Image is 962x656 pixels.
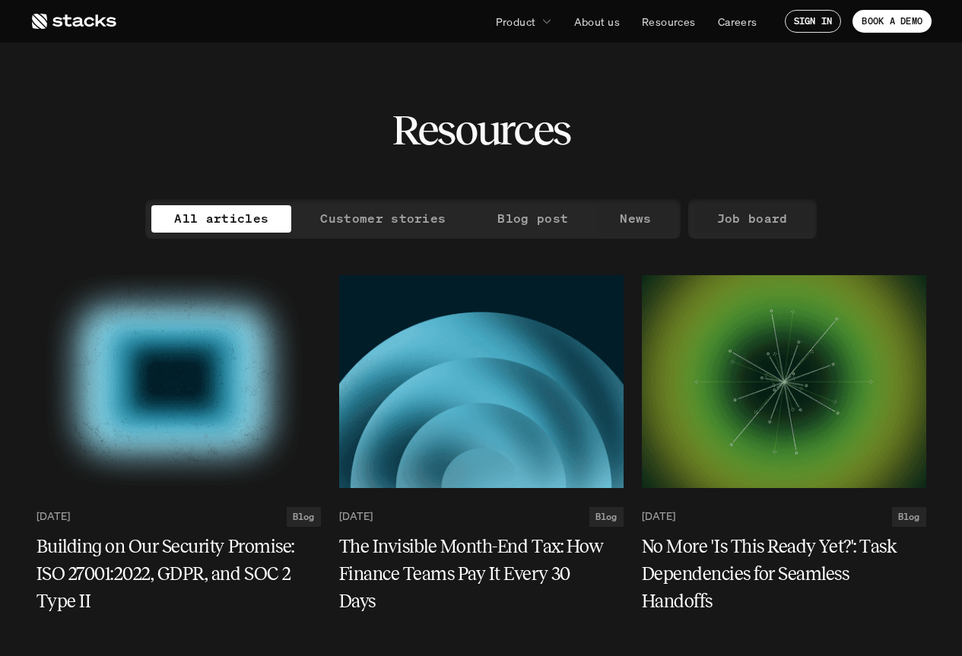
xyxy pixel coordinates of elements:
a: Building on Our Security Promise: ISO 27001:2022, GDPR, and SOC 2 Type II [37,533,321,615]
a: About us [565,8,629,35]
h2: Resources [392,106,570,154]
a: No More 'Is This Ready Yet?': Task Dependencies for Seamless Handoffs [642,533,926,615]
a: Resources [633,8,705,35]
p: All articles [174,208,268,230]
a: Job board [694,205,811,233]
a: [DATE]Blog [37,507,321,527]
p: Blog post [497,208,568,230]
h2: Blog [595,512,618,522]
h5: Building on Our Security Promise: ISO 27001:2022, GDPR, and SOC 2 Type II [37,533,303,615]
h5: No More 'Is This Ready Yet?': Task Dependencies for Seamless Handoffs [642,533,908,615]
a: All articles [151,205,291,233]
h2: Blog [293,512,315,522]
a: SIGN IN [785,10,842,33]
p: Resources [642,14,696,30]
a: News [597,205,674,233]
h5: The Invisible Month-End Tax: How Finance Teams Pay It Every 30 Days [339,533,605,615]
p: Careers [718,14,757,30]
p: Job board [717,208,788,230]
p: BOOK A DEMO [862,16,922,27]
a: Customer stories [297,205,468,233]
p: [DATE] [339,510,373,523]
p: About us [574,14,620,30]
p: News [620,208,651,230]
a: BOOK A DEMO [852,10,932,33]
a: [DATE]Blog [339,507,624,527]
h2: Blog [898,512,920,522]
a: Blog post [475,205,591,233]
p: [DATE] [37,510,70,523]
p: [DATE] [642,510,675,523]
p: SIGN IN [794,16,833,27]
p: Customer stories [320,208,446,230]
a: [DATE]Blog [642,507,926,527]
p: Product [496,14,536,30]
a: Careers [709,8,767,35]
a: Privacy Policy [228,68,294,81]
a: The Invisible Month-End Tax: How Finance Teams Pay It Every 30 Days [339,533,624,615]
